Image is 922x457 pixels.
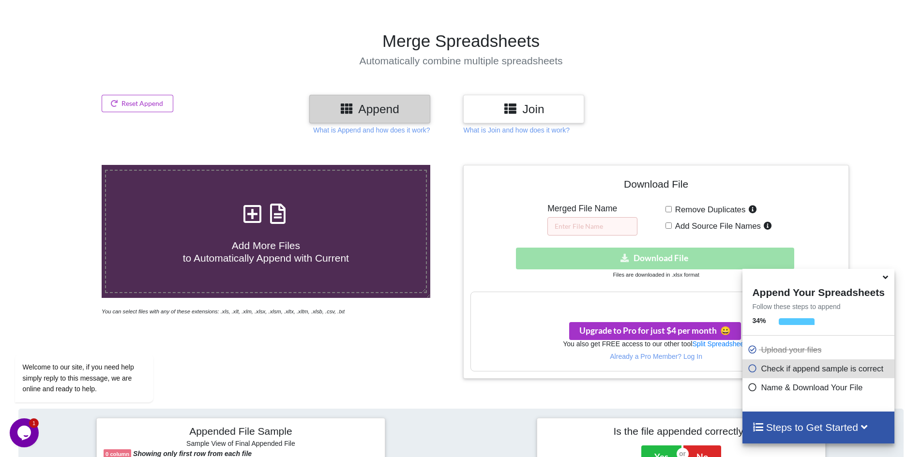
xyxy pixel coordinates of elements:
[742,284,894,298] h4: Append Your Spreadsheets
[569,322,741,340] button: Upgrade to Pro for just $4 per monthsmile
[672,205,746,214] span: Remove Duplicates
[692,340,749,348] a: Split Spreadsheets
[717,325,731,336] span: smile
[579,325,731,336] span: Upgrade to Pro for just $4 per month
[613,272,699,278] small: Files are downloaded in .xlsx format
[747,344,892,356] p: Upload your files
[742,302,894,311] p: Follow these steps to append
[752,317,766,324] b: 34 %
[102,309,345,314] i: You can select files with any of these extensions: .xls, .xlt, .xlm, .xlsx, .xlsm, .xltx, .xltm, ...
[547,217,637,236] input: Enter File Name
[313,125,430,135] p: What is Append and how does it work?
[183,240,349,263] span: Add More Files to Automatically Append with Current
[672,221,761,231] span: Add Source File Names
[544,425,818,437] h4: Is the file appended correctly?
[10,418,41,447] iframe: chat widget
[747,363,892,375] p: Check if append sample is correct
[104,425,378,439] h4: Appended File Sample
[471,297,841,308] h3: Your files are more than 1 MB
[102,95,173,112] button: Reset Append
[470,172,841,200] h4: Download File
[747,382,892,394] p: Name & Download Your File
[463,125,569,135] p: What is Join and how does it work?
[471,352,841,361] p: Already a Pro Member? Log In
[317,102,423,116] h3: Append
[752,421,884,433] h4: Steps to Get Started
[10,266,184,413] iframe: chat widget
[547,204,637,214] h5: Merged File Name
[470,102,577,116] h3: Join
[471,340,841,348] h6: You also get FREE access to our other tool
[106,451,129,457] b: 0 column
[104,440,378,449] h6: Sample View of Final Appended File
